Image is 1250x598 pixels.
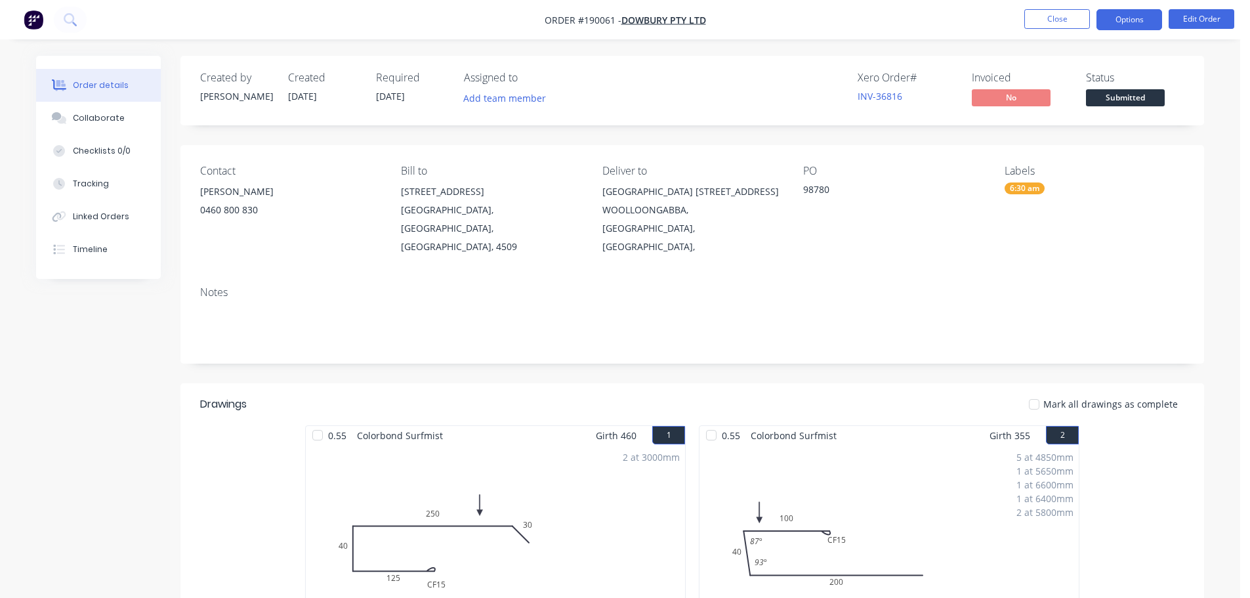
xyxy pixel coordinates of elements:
span: Girth 355 [990,426,1030,445]
div: Created by [200,72,272,84]
div: Bill to [401,165,581,177]
span: Colorbond Surfmist [745,426,842,445]
div: Notes [200,286,1184,299]
button: Add team member [464,89,553,107]
button: Timeline [36,233,161,266]
button: 1 [652,426,685,444]
div: 2 at 5800mm [1016,505,1073,519]
span: Girth 460 [596,426,636,445]
div: [GEOGRAPHIC_DATA] [STREET_ADDRESS]WOOLLOONGABBA, [GEOGRAPHIC_DATA], [GEOGRAPHIC_DATA], [602,182,782,256]
span: 0.55 [323,426,352,445]
div: Invoiced [972,72,1070,84]
div: 2 at 3000mm [623,450,680,464]
img: Factory [24,10,43,30]
div: [GEOGRAPHIC_DATA] [STREET_ADDRESS] [602,182,782,201]
div: Checklists 0/0 [73,145,131,157]
div: [STREET_ADDRESS][GEOGRAPHIC_DATA], [GEOGRAPHIC_DATA], [GEOGRAPHIC_DATA], 4509 [401,182,581,256]
div: Drawings [200,396,247,412]
div: WOOLLOONGABBA, [GEOGRAPHIC_DATA], [GEOGRAPHIC_DATA], [602,201,782,256]
div: 98780 [803,182,967,201]
div: Collaborate [73,112,125,124]
div: [PERSON_NAME] [200,89,272,103]
span: 0.55 [717,426,745,445]
span: Order #190061 - [545,14,621,26]
div: 0460 800 830 [200,201,380,219]
div: Xero Order # [858,72,956,84]
div: 1 at 5650mm [1016,464,1073,478]
div: Deliver to [602,165,782,177]
span: Mark all drawings as complete [1043,397,1178,411]
button: Edit Order [1169,9,1234,29]
div: Required [376,72,448,84]
div: 1 at 6600mm [1016,478,1073,492]
a: INV-36816 [858,90,902,102]
span: [DATE] [376,90,405,102]
button: Checklists 0/0 [36,135,161,167]
div: 1 at 6400mm [1016,492,1073,505]
div: 6:30 am [1005,182,1045,194]
span: Submitted [1086,89,1165,106]
button: 2 [1046,426,1079,444]
div: Linked Orders [73,211,129,223]
div: Labels [1005,165,1184,177]
div: Timeline [73,244,108,255]
a: Dowbury Pty Ltd [621,14,706,26]
button: Add team member [457,89,553,107]
button: Submitted [1086,89,1165,109]
div: [STREET_ADDRESS] [401,182,581,201]
div: Contact [200,165,380,177]
div: Assigned to [464,72,595,84]
div: Order details [73,79,129,91]
div: Tracking [73,178,109,190]
span: Colorbond Surfmist [352,426,448,445]
button: Linked Orders [36,200,161,233]
button: Options [1096,9,1162,30]
button: Close [1024,9,1090,29]
button: Order details [36,69,161,102]
div: Created [288,72,360,84]
span: No [972,89,1051,106]
button: Tracking [36,167,161,200]
span: [DATE] [288,90,317,102]
button: Collaborate [36,102,161,135]
div: [PERSON_NAME]0460 800 830 [200,182,380,224]
div: PO [803,165,983,177]
div: [GEOGRAPHIC_DATA], [GEOGRAPHIC_DATA], [GEOGRAPHIC_DATA], 4509 [401,201,581,256]
div: Status [1086,72,1184,84]
div: [PERSON_NAME] [200,182,380,201]
div: 5 at 4850mm [1016,450,1073,464]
